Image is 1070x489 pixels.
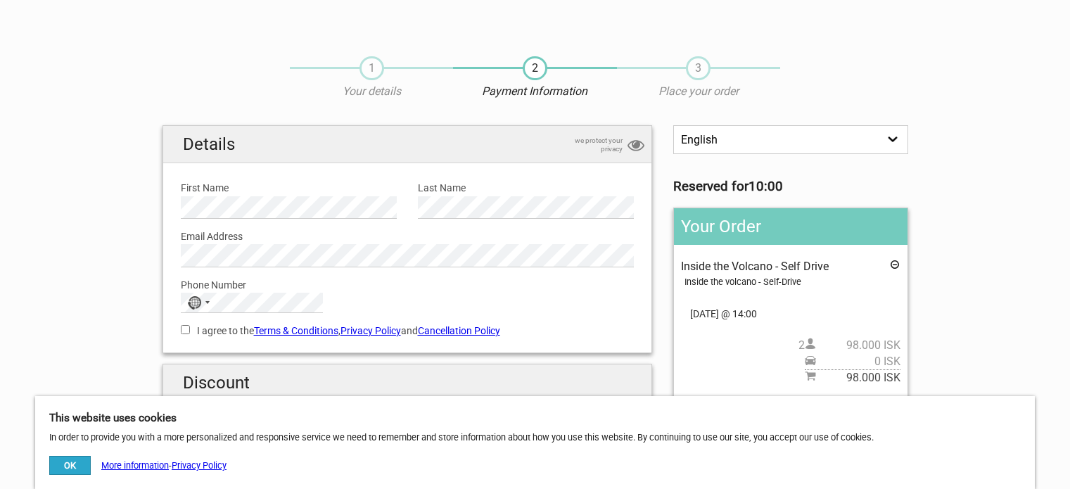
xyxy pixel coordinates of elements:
span: 2 [523,56,547,80]
button: OK [49,456,91,475]
p: Payment Information [453,84,616,99]
i: privacy protection [628,136,644,155]
strong: 10:00 [749,179,783,194]
span: we protect your privacy [552,136,623,153]
span: 3 [686,56,711,80]
span: Pickup price [805,354,900,369]
p: Your details [290,84,453,99]
label: Email Address [181,229,635,244]
label: Phone Number [181,277,635,293]
a: Terms & Conditions [254,325,338,336]
p: Place your order [617,84,780,99]
h5: This website uses cookies [49,410,1021,426]
span: Inside the Volcano - Self Drive [681,260,829,273]
div: In order to provide you with a more personalized and responsive service we need to remember and s... [35,396,1035,489]
a: More information [101,460,169,471]
span: [DATE] @ 14:00 [681,306,900,322]
h2: Details [163,126,652,163]
span: 98.000 ISK [816,338,900,353]
a: Privacy Policy [172,460,227,471]
h2: Discount [163,364,652,402]
span: 1 [359,56,384,80]
span: Subtotal [805,369,900,386]
label: First Name [181,180,397,196]
a: Privacy Policy [340,325,401,336]
button: Selected country [181,293,217,312]
span: 0 ISK [816,354,900,369]
label: I agree to the , and [181,323,635,338]
span: 2 person(s) [798,338,900,353]
span: 98.000 ISK [816,370,900,386]
h3: Reserved for [673,179,907,194]
div: Inside the volcano - Self-Drive [684,274,900,290]
a: Cancellation Policy [418,325,500,336]
label: Last Name [418,180,634,196]
div: - [49,456,227,475]
h2: Your Order [674,208,907,245]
